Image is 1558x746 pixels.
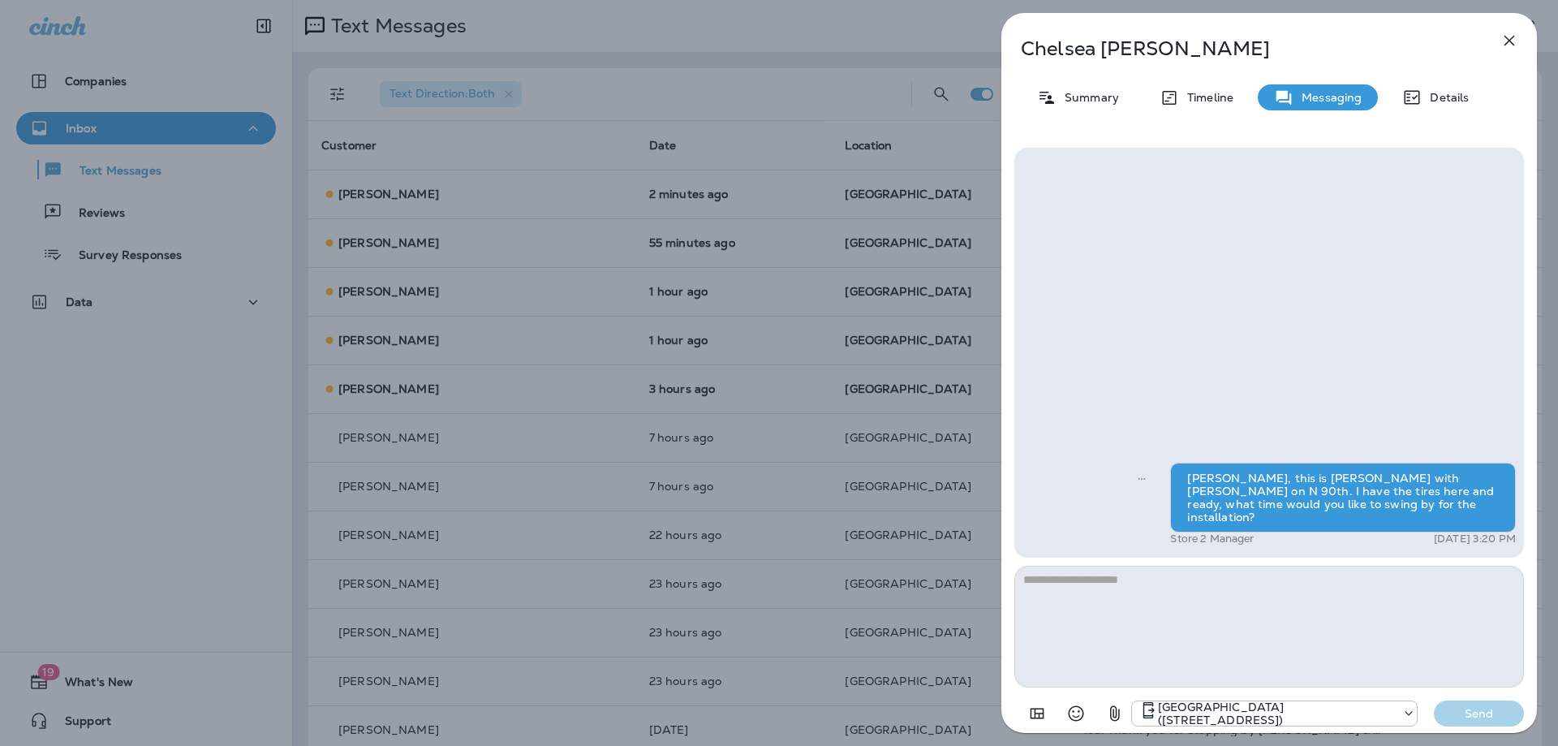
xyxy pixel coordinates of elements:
p: [DATE] 3:20 PM [1434,533,1516,545]
p: Store 2 Manager [1170,533,1254,545]
p: Timeline [1179,91,1233,104]
p: [GEOGRAPHIC_DATA] ([STREET_ADDRESS]) [1158,701,1394,727]
p: Messaging [1293,91,1362,104]
p: Summary [1057,91,1119,104]
div: +1 (402) 571-1201 [1132,701,1417,727]
p: Details [1422,91,1469,104]
button: Select an emoji [1060,697,1092,730]
div: [PERSON_NAME], this is [PERSON_NAME] with [PERSON_NAME] on N 90th. I have the tires here and read... [1170,463,1516,533]
p: Chelsea [PERSON_NAME] [1021,37,1464,60]
span: Sent [1138,470,1146,485]
button: Add in a premade template [1021,697,1053,730]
